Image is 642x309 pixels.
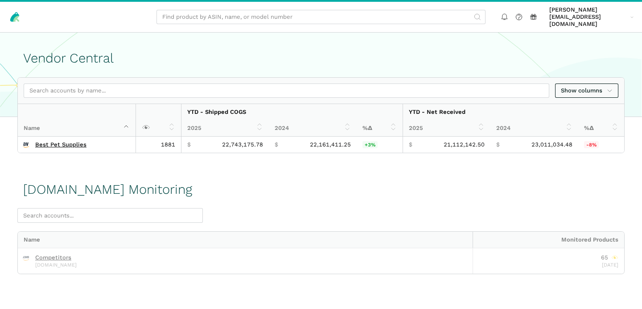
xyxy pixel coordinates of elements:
h1: Vendor Central [23,51,619,66]
th: 2025: activate to sort column ascending [403,120,490,136]
th: 2024: activate to sort column ascending [490,120,578,136]
span: [PERSON_NAME][EMAIL_ADDRESS][DOMAIN_NAME] [549,6,627,28]
span: $ [409,141,412,148]
div: 65 [601,254,618,261]
span: $ [496,141,500,148]
a: Show columns [555,84,618,98]
th: 2025: activate to sort column ascending [181,120,269,136]
a: Competitors [35,254,71,261]
span: 22,743,175.78 [222,141,263,148]
span: 23,011,034.48 [531,141,572,148]
th: Name : activate to sort column descending [18,104,136,136]
th: %Δ: activate to sort column ascending [578,120,624,136]
span: Show columns [561,86,613,95]
td: 2.63% [357,137,403,153]
th: %Δ: activate to sort column ascending [357,120,403,136]
td: 1881 [136,137,181,153]
input: Find product by ASIN, name, or model number [156,10,486,25]
strong: YTD - Net Received [409,109,465,115]
strong: YTD - Shipped COGS [187,109,246,115]
th: 2024: activate to sort column ascending [269,120,357,136]
span: [DATE] [602,262,618,268]
span: $ [275,141,278,148]
span: 22,161,411.25 [310,141,351,148]
span: +3% [362,141,378,148]
th: : activate to sort column ascending [136,104,181,136]
h1: [DOMAIN_NAME] Monitoring [23,182,192,197]
div: Name [18,232,473,248]
input: Search accounts by name... [24,84,549,98]
span: [DOMAIN_NAME] [35,263,77,267]
td: -8.25% [578,137,624,153]
a: Best Pet Supplies [35,141,86,148]
div: Monitored Products [473,232,624,248]
span: -8% [584,141,599,148]
span: 21,112,142.50 [444,141,485,148]
a: [PERSON_NAME][EMAIL_ADDRESS][DOMAIN_NAME] [547,5,637,29]
span: $ [187,141,191,148]
input: Search accounts... [17,208,203,223]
